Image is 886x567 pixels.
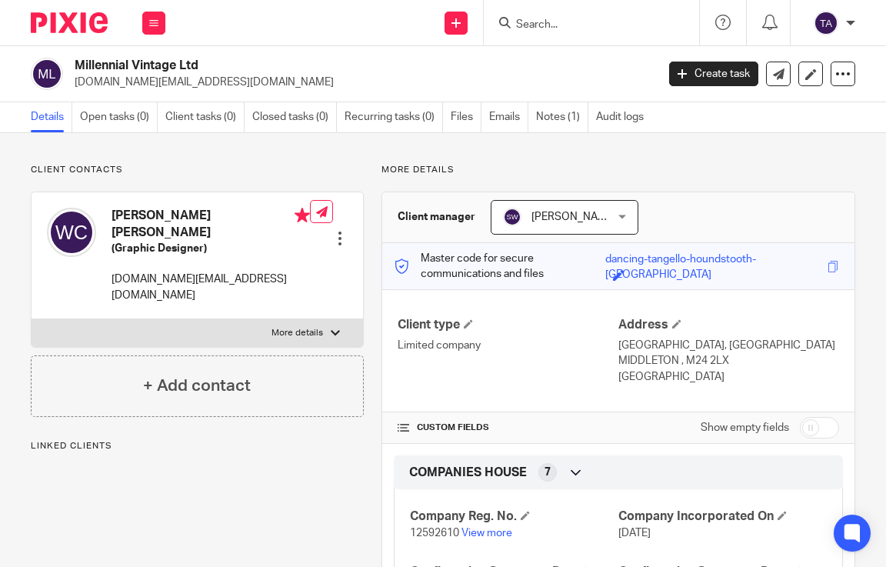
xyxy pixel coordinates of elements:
p: Limited company [398,338,618,353]
p: [GEOGRAPHIC_DATA], [GEOGRAPHIC_DATA] [618,338,839,353]
h3: Client manager [398,209,475,225]
div: dancing-tangello-houndstooth-[GEOGRAPHIC_DATA] [605,252,824,269]
a: Closed tasks (0) [252,102,337,132]
h2: Millennial Vintage Ltd [75,58,531,74]
span: COMPANIES HOUSE [409,465,527,481]
h4: CUSTOM FIELDS [398,422,618,434]
h4: Address [618,317,839,333]
p: [DOMAIN_NAME][EMAIL_ADDRESS][DOMAIN_NAME] [75,75,646,90]
img: svg%3E [814,11,838,35]
h4: + Add contact [143,374,251,398]
p: [GEOGRAPHIC_DATA] [618,369,839,385]
a: Details [31,102,72,132]
h4: [PERSON_NAME] [PERSON_NAME] [112,208,310,241]
p: Master code for secure communications and files [394,251,605,282]
img: svg%3E [47,208,96,257]
p: MIDDLETON , M24 2LX [618,353,839,369]
input: Search [515,18,653,32]
i: Primary [295,208,310,223]
a: Recurring tasks (0) [345,102,443,132]
p: [DOMAIN_NAME][EMAIL_ADDRESS][DOMAIN_NAME] [112,272,310,303]
img: svg%3E [503,208,521,226]
span: 12592610 [410,528,459,539]
a: Audit logs [596,102,651,132]
a: Emails [489,102,528,132]
span: [PERSON_NAME] [531,212,616,222]
img: svg%3E [31,58,63,90]
a: Open tasks (0) [80,102,158,132]
span: [DATE] [618,528,651,539]
p: More details [271,327,323,339]
a: Create task [669,62,758,86]
a: Notes (1) [536,102,588,132]
p: Client contacts [31,164,364,176]
a: View more [461,528,512,539]
a: Client tasks (0) [165,102,245,132]
p: Linked clients [31,440,364,452]
img: Pixie [31,12,108,33]
h4: Client type [398,317,618,333]
h4: Company Reg. No. [410,509,618,525]
a: Files [451,102,481,132]
span: 7 [545,465,551,480]
h4: Company Incorporated On [618,509,827,525]
p: More details [381,164,855,176]
h5: (Graphic Designer) [112,241,310,256]
label: Show empty fields [701,420,789,435]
